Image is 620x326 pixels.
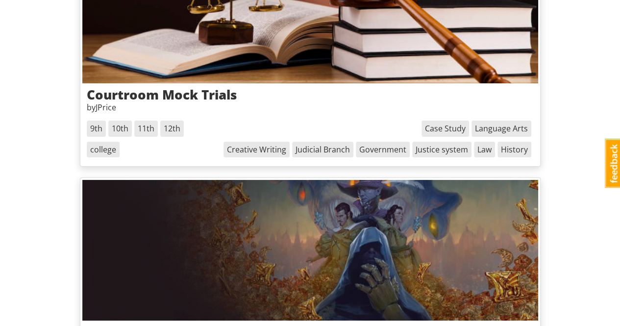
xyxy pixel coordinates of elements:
[134,121,158,137] span: 11th
[474,142,495,158] span: Law
[292,142,353,158] span: Judicial Branch
[108,121,132,137] span: 10th
[160,121,184,137] span: 12th
[87,88,534,102] h3: Courtroom Mock Trials
[82,180,538,320] img: umj6ral4zfkjpexk5gae.jpg
[412,142,471,158] span: Justice system
[471,121,531,137] span: Language Arts
[87,121,106,137] span: 9th
[87,142,120,158] span: college
[497,142,531,158] span: History
[356,142,410,158] span: Government
[87,102,534,113] p: by JPrice
[422,121,469,137] span: Case Study
[223,142,290,158] span: Creative Writing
